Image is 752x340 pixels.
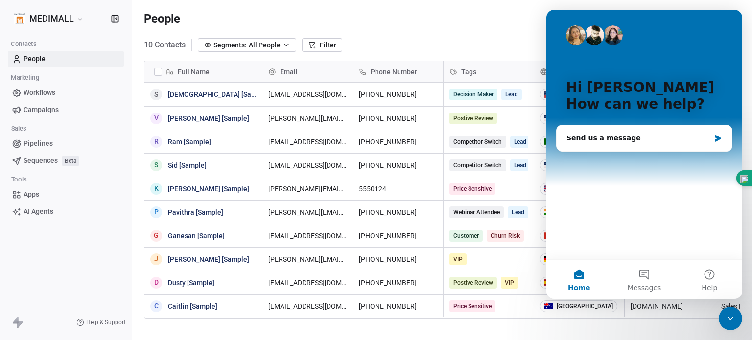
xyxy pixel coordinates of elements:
span: [PHONE_NUMBER] [359,254,437,264]
a: Workflows [8,85,124,101]
a: [PERSON_NAME] [Sample] [168,255,249,263]
div: P [154,207,159,217]
span: [PERSON_NAME][EMAIL_ADDRESS][DOMAIN_NAME] [268,207,347,217]
img: Medimall%20logo%20(2).1.jpg [14,13,25,24]
span: Postive Review [449,277,497,289]
span: [PHONE_NUMBER] [359,137,437,147]
a: Pavithra [Sample] [168,208,223,216]
span: Postive Review [449,113,497,124]
span: [EMAIL_ADDRESS][DOMAIN_NAME] [268,231,347,241]
div: [GEOGRAPHIC_DATA] [557,303,613,310]
a: AI Agents [8,204,124,220]
span: Decision Maker [449,89,497,100]
div: R [154,136,159,147]
span: Phone Number [371,67,417,77]
iframe: Intercom live chat [546,10,742,299]
div: G [154,230,159,241]
span: [PERSON_NAME][EMAIL_ADDRESS][DOMAIN_NAME] [268,113,347,123]
a: People [8,51,124,67]
span: AI Agents [23,206,53,217]
span: Churn Risk [487,230,523,242]
span: Beta [62,156,79,166]
span: Competitor Switch [449,159,506,171]
a: Ganesan [Sample] [168,232,225,240]
span: People [23,54,46,64]
a: [DOMAIN_NAME] [631,302,683,310]
button: Filter [302,38,342,52]
span: Workflows [23,88,55,98]
span: Competitor Switch [449,136,506,148]
a: Dusty [Sample] [168,279,214,287]
span: Email [280,67,298,77]
div: K [154,183,159,194]
span: People [144,11,180,26]
span: [PERSON_NAME][EMAIL_ADDRESS][DOMAIN_NAME] [268,254,347,264]
div: grid [144,83,262,337]
span: Pipelines [23,138,53,149]
span: [PHONE_NUMBER] [359,231,437,241]
a: [DEMOGRAPHIC_DATA] [Sample] [168,91,269,98]
a: Sid [Sample] [168,161,207,169]
span: Tools [7,172,31,187]
span: Lead [508,206,528,218]
div: S [154,90,158,100]
div: S [154,160,158,170]
a: SequencesBeta [8,153,124,169]
span: All People [249,40,281,50]
span: Campaigns [23,105,59,115]
span: [PHONE_NUMBER] [359,90,437,99]
span: VIP [449,253,467,265]
a: Campaigns [8,102,124,118]
span: Lead [510,159,530,171]
span: Help & Support [86,318,126,326]
span: 5550124 [359,184,437,194]
a: [PERSON_NAME] [Sample] [168,114,249,122]
div: V [154,113,159,123]
div: Full Name [144,61,262,82]
span: [PHONE_NUMBER] [359,207,437,217]
span: Customer [449,230,483,242]
a: Apps [8,186,124,203]
button: MEDIMALL [12,10,86,27]
span: [EMAIL_ADDRESS][DOMAIN_NAME] [268,160,347,170]
span: Price Sensitive [449,300,495,312]
span: [EMAIL_ADDRESS][DOMAIN_NAME] [268,137,347,147]
span: VIP [501,277,518,289]
a: [PERSON_NAME] [Sample] [168,185,249,193]
span: Webinar Attendee [449,206,504,218]
span: Apps [23,189,39,200]
span: Sequences [23,156,58,166]
a: Caitlin [Sample] [168,302,217,310]
iframe: Intercom live chat [719,307,742,330]
div: C [154,301,159,311]
span: [PHONE_NUMBER] [359,301,437,311]
span: [EMAIL_ADDRESS][DOMAIN_NAME] [268,278,347,288]
span: Marketing [6,70,44,85]
a: Pipelines [8,136,124,152]
a: Help & Support [76,318,126,326]
span: Sales [7,121,30,136]
span: Lead [510,136,530,148]
span: Segments: [213,40,247,50]
div: Country [534,61,624,82]
span: 10 Contacts [144,39,186,51]
span: [PHONE_NUMBER] [359,278,437,288]
span: Lead [501,89,521,100]
div: Tags [444,61,534,82]
div: Email [262,61,352,82]
span: [PHONE_NUMBER] [359,160,437,170]
a: Ram [Sample] [168,138,211,146]
span: Full Name [178,67,210,77]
